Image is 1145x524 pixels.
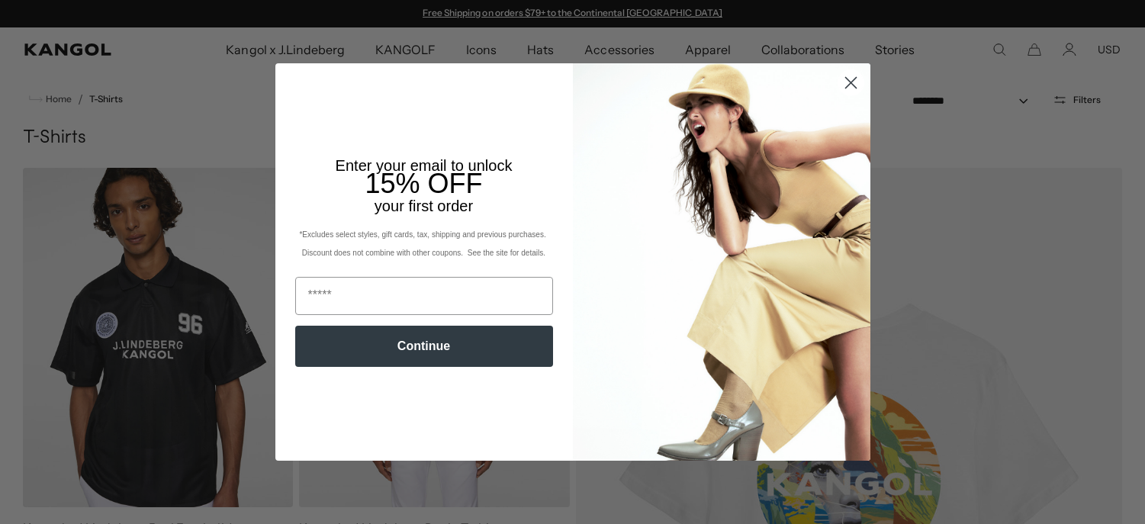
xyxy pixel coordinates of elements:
input: Email [295,277,553,315]
span: 15% OFF [365,168,482,199]
span: *Excludes select styles, gift cards, tax, shipping and previous purchases. Discount does not comb... [299,230,548,257]
button: Close dialog [838,69,864,96]
span: your first order [375,198,473,214]
img: 93be19ad-e773-4382-80b9-c9d740c9197f.jpeg [573,63,870,460]
span: Enter your email to unlock [336,157,513,174]
button: Continue [295,326,553,367]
